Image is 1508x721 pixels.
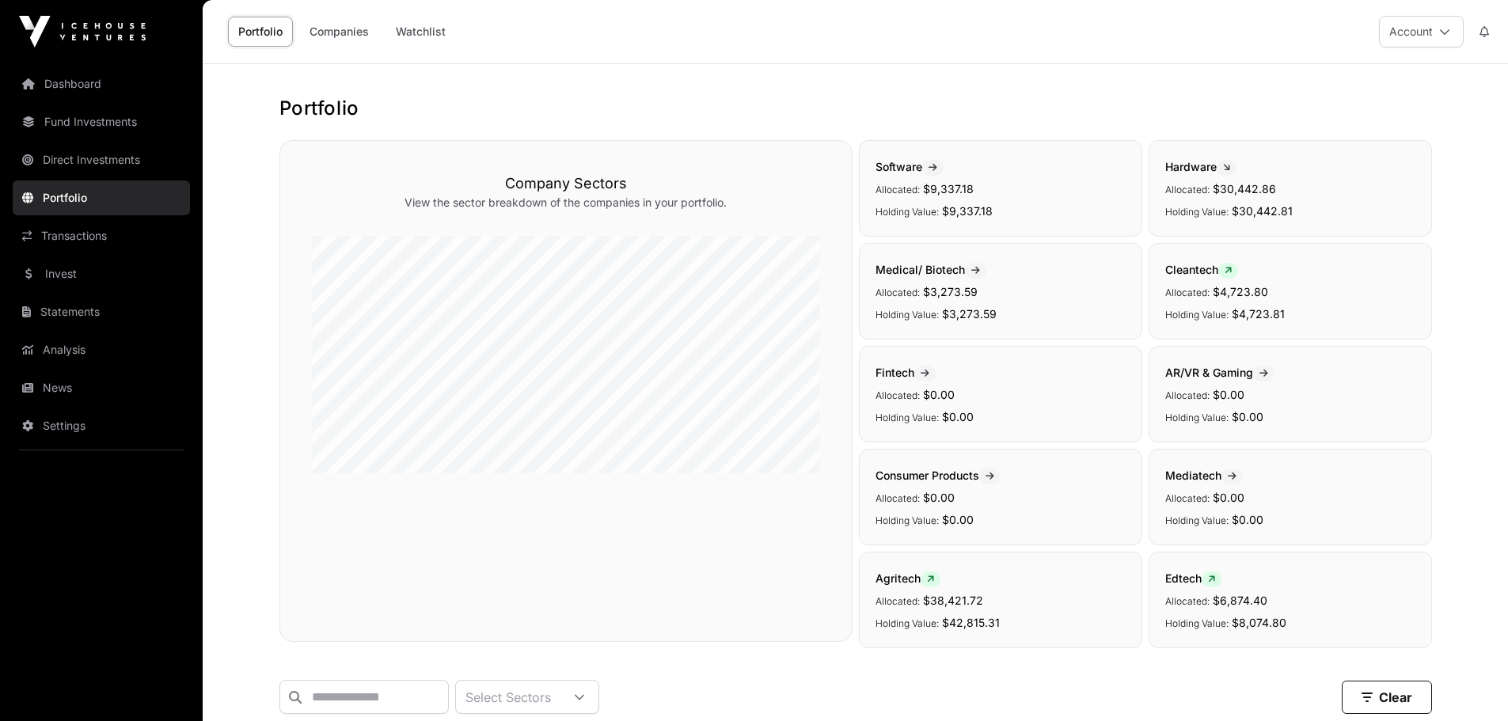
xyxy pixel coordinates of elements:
[299,17,379,47] a: Companies
[1379,16,1464,47] button: Account
[1165,366,1274,379] span: AR/VR & Gaming
[13,408,190,443] a: Settings
[1165,206,1229,218] span: Holding Value:
[1165,492,1210,504] span: Allocated:
[942,307,997,321] span: $3,273.59
[876,206,939,218] span: Holding Value:
[13,218,190,253] a: Transactions
[312,195,820,211] p: View the sector breakdown of the companies in your portfolio.
[1213,491,1244,504] span: $0.00
[1165,309,1229,321] span: Holding Value:
[923,491,955,504] span: $0.00
[1213,594,1267,607] span: $6,874.40
[1165,514,1229,526] span: Holding Value:
[942,513,974,526] span: $0.00
[13,370,190,405] a: News
[876,389,920,401] span: Allocated:
[876,571,940,585] span: Agritech
[876,287,920,298] span: Allocated:
[1232,616,1286,629] span: $8,074.80
[13,104,190,139] a: Fund Investments
[13,332,190,367] a: Analysis
[13,66,190,101] a: Dashboard
[876,469,1001,482] span: Consumer Products
[1165,287,1210,298] span: Allocated:
[1165,160,1236,173] span: Hardware
[1165,412,1229,423] span: Holding Value:
[923,182,974,195] span: $9,337.18
[876,412,939,423] span: Holding Value:
[923,594,983,607] span: $38,421.72
[876,309,939,321] span: Holding Value:
[312,173,820,195] h3: Company Sectors
[942,204,993,218] span: $9,337.18
[1165,595,1210,607] span: Allocated:
[876,184,920,195] span: Allocated:
[1165,617,1229,629] span: Holding Value:
[876,514,939,526] span: Holding Value:
[923,388,955,401] span: $0.00
[1232,513,1263,526] span: $0.00
[876,617,939,629] span: Holding Value:
[1165,469,1243,482] span: Mediatech
[1342,681,1432,714] button: Clear
[19,16,146,47] img: Icehouse Ventures Logo
[279,96,1432,121] h1: Portfolio
[876,160,944,173] span: Software
[1165,389,1210,401] span: Allocated:
[942,616,1000,629] span: $42,815.31
[1165,571,1221,585] span: Edtech
[1232,307,1285,321] span: $4,723.81
[876,366,936,379] span: Fintech
[1165,184,1210,195] span: Allocated:
[942,410,974,423] span: $0.00
[13,256,190,291] a: Invest
[1232,204,1293,218] span: $30,442.81
[876,595,920,607] span: Allocated:
[1165,263,1238,276] span: Cleantech
[1213,182,1276,195] span: $30,442.86
[876,492,920,504] span: Allocated:
[1232,410,1263,423] span: $0.00
[13,180,190,215] a: Portfolio
[13,294,190,329] a: Statements
[1213,285,1268,298] span: $4,723.80
[386,17,456,47] a: Watchlist
[13,142,190,177] a: Direct Investments
[1213,388,1244,401] span: $0.00
[456,681,560,713] div: Select Sectors
[876,263,986,276] span: Medical/ Biotech
[923,285,978,298] span: $3,273.59
[228,17,293,47] a: Portfolio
